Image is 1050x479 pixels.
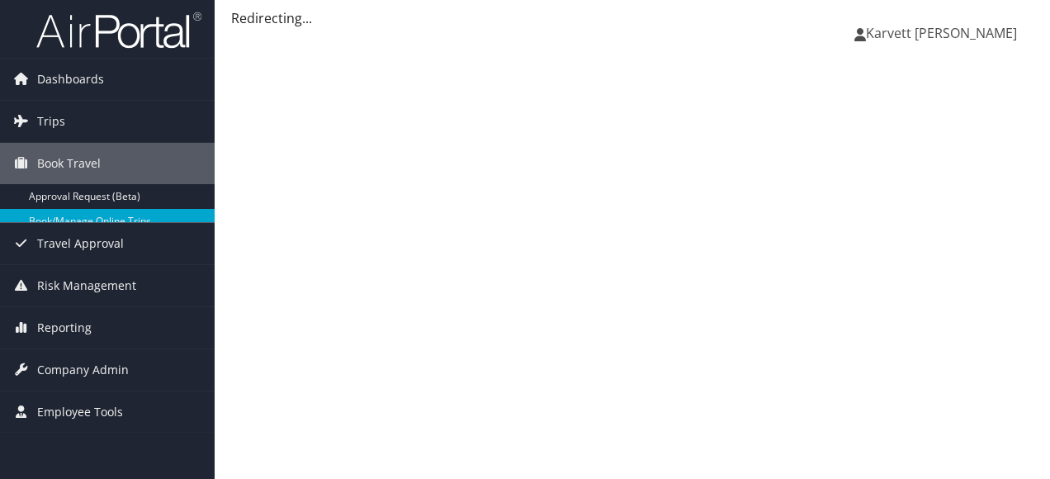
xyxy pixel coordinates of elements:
span: Book Travel [37,143,101,184]
a: Karvett [PERSON_NAME] [854,8,1033,58]
span: Karvett [PERSON_NAME] [866,24,1017,42]
span: Reporting [37,307,92,349]
span: Employee Tools [37,391,123,433]
span: Risk Management [37,265,136,306]
span: Company Admin [37,349,129,391]
img: airportal-logo.png [36,11,201,50]
span: Trips [37,101,65,142]
span: Travel Approval [37,223,124,264]
span: Dashboards [37,59,104,100]
div: Redirecting... [231,8,1033,28]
